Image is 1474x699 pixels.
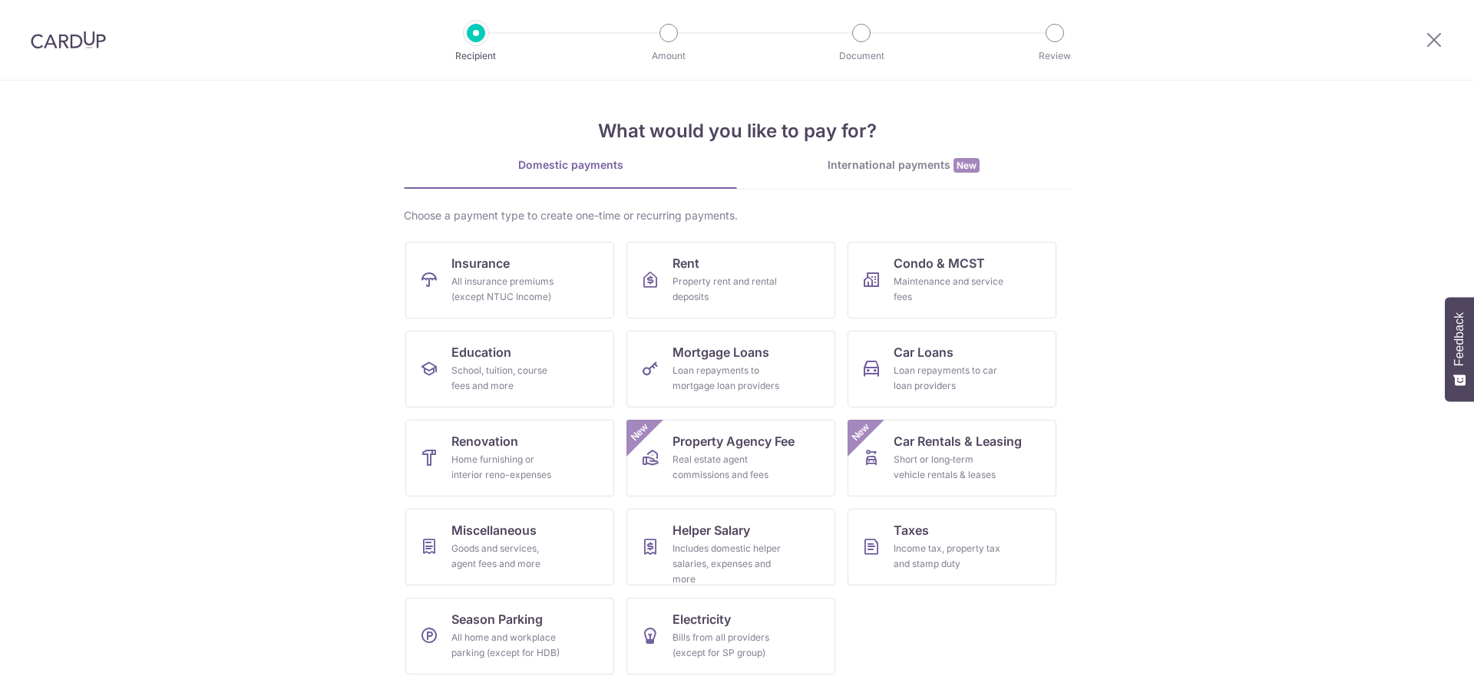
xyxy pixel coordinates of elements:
a: InsuranceAll insurance premiums (except NTUC Income) [405,242,614,318]
a: RentProperty rent and rental deposits [626,242,835,318]
a: MiscellaneousGoods and services, agent fees and more [405,509,614,585]
span: New [848,420,874,445]
div: All home and workplace parking (except for HDB) [451,630,562,661]
a: Car Rentals & LeasingShort or long‑term vehicle rentals & leasesNew [848,420,1056,496]
a: TaxesIncome tax, property tax and stamp duty [848,509,1056,585]
div: Includes domestic helper salaries, expenses and more [673,541,783,587]
div: Income tax, property tax and stamp duty [894,541,1004,572]
span: New [953,158,980,173]
span: Season Parking [451,610,543,628]
span: Rent [673,254,699,272]
span: Feedback [1453,312,1466,366]
span: Renovation [451,432,518,450]
div: Short or long‑term vehicle rentals & leases [894,452,1004,483]
span: Electricity [673,610,731,628]
span: Miscellaneous [451,521,537,539]
a: Mortgage LoansLoan repayments to mortgage loan providers [626,331,835,407]
p: Review [998,48,1112,64]
div: Bills from all providers (except for SP group) [673,630,783,661]
iframe: Opens a widget where you can find more information [1376,653,1459,691]
div: Domestic payments [404,157,737,173]
a: Season ParkingAll home and workplace parking (except for HDB) [405,598,614,674]
div: Loan repayments to car loan providers [894,363,1004,394]
button: Feedback - Show survey [1445,297,1474,401]
div: Choose a payment type to create one-time or recurring payments. [404,208,1070,223]
span: Mortgage Loans [673,343,769,361]
img: CardUp [31,31,106,49]
div: Maintenance and service fees [894,274,1004,305]
span: Condo & MCST [894,254,985,272]
div: Property rent and rental deposits [673,274,783,305]
span: Property Agency Fee [673,432,795,450]
p: Document [805,48,918,64]
div: All insurance premiums (except NTUC Income) [451,274,562,305]
span: Education [451,343,511,361]
a: ElectricityBills from all providers (except for SP group) [626,598,835,674]
a: Helper SalaryIncludes domestic helper salaries, expenses and more [626,509,835,585]
div: School, tuition, course fees and more [451,363,562,394]
span: Car Rentals & Leasing [894,432,1022,450]
a: Car LoansLoan repayments to car loan providers [848,331,1056,407]
span: Helper Salary [673,521,750,539]
div: Home furnishing or interior reno-expenses [451,452,562,483]
span: Insurance [451,254,510,272]
div: Real estate agent commissions and fees [673,452,783,483]
div: International payments [737,157,1070,173]
div: Loan repayments to mortgage loan providers [673,363,783,394]
span: New [627,420,653,445]
div: Goods and services, agent fees and more [451,541,562,572]
span: Taxes [894,521,929,539]
span: Car Loans [894,343,953,361]
a: EducationSchool, tuition, course fees and more [405,331,614,407]
a: Condo & MCSTMaintenance and service fees [848,242,1056,318]
a: RenovationHome furnishing or interior reno-expenses [405,420,614,496]
h4: What would you like to pay for? [404,117,1070,145]
p: Amount [612,48,725,64]
p: Recipient [419,48,533,64]
a: Property Agency FeeReal estate agent commissions and feesNew [626,420,835,496]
